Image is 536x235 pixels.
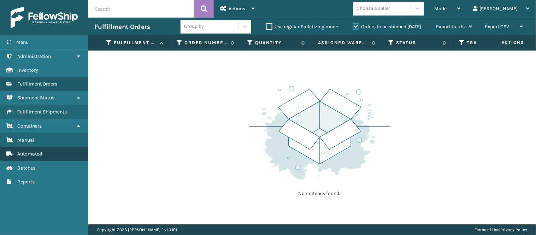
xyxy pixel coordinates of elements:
h3: Fulfillment Orders [95,23,150,31]
label: Order Number [184,40,227,46]
label: Quantity [255,40,298,46]
span: Actions [479,37,529,48]
label: Use regular Palletizing mode [266,24,338,30]
span: Shipment Status [17,95,54,101]
span: Export CSV [485,24,510,30]
span: Fulfillment Shipments [17,109,67,115]
span: Batches [17,165,35,171]
a: Privacy Policy [501,227,528,232]
span: Export to .xls [436,24,465,30]
span: Administration [17,53,51,59]
label: Status [396,40,439,46]
span: Containers [17,123,42,129]
span: Automated [17,151,42,157]
p: Copyright 2023 [PERSON_NAME]™ v 1.0.191 [97,224,177,235]
span: Manual [17,137,34,143]
label: Fulfillment Order Id [114,40,157,46]
div: | [475,224,528,235]
span: Menu [16,39,29,45]
span: Reports [17,179,35,185]
label: Assigned Warehouse [318,40,369,46]
img: logo [11,7,78,28]
span: Fulfillment Orders [17,81,57,87]
div: Group by [184,23,204,30]
label: Orders to be shipped [DATE] [353,24,422,30]
label: Tracking Number [467,40,510,46]
span: Inventory [17,67,38,73]
span: Actions [229,6,245,12]
div: Choose a seller [357,5,390,12]
a: Terms of Use [475,227,500,232]
span: Mode [435,6,447,12]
